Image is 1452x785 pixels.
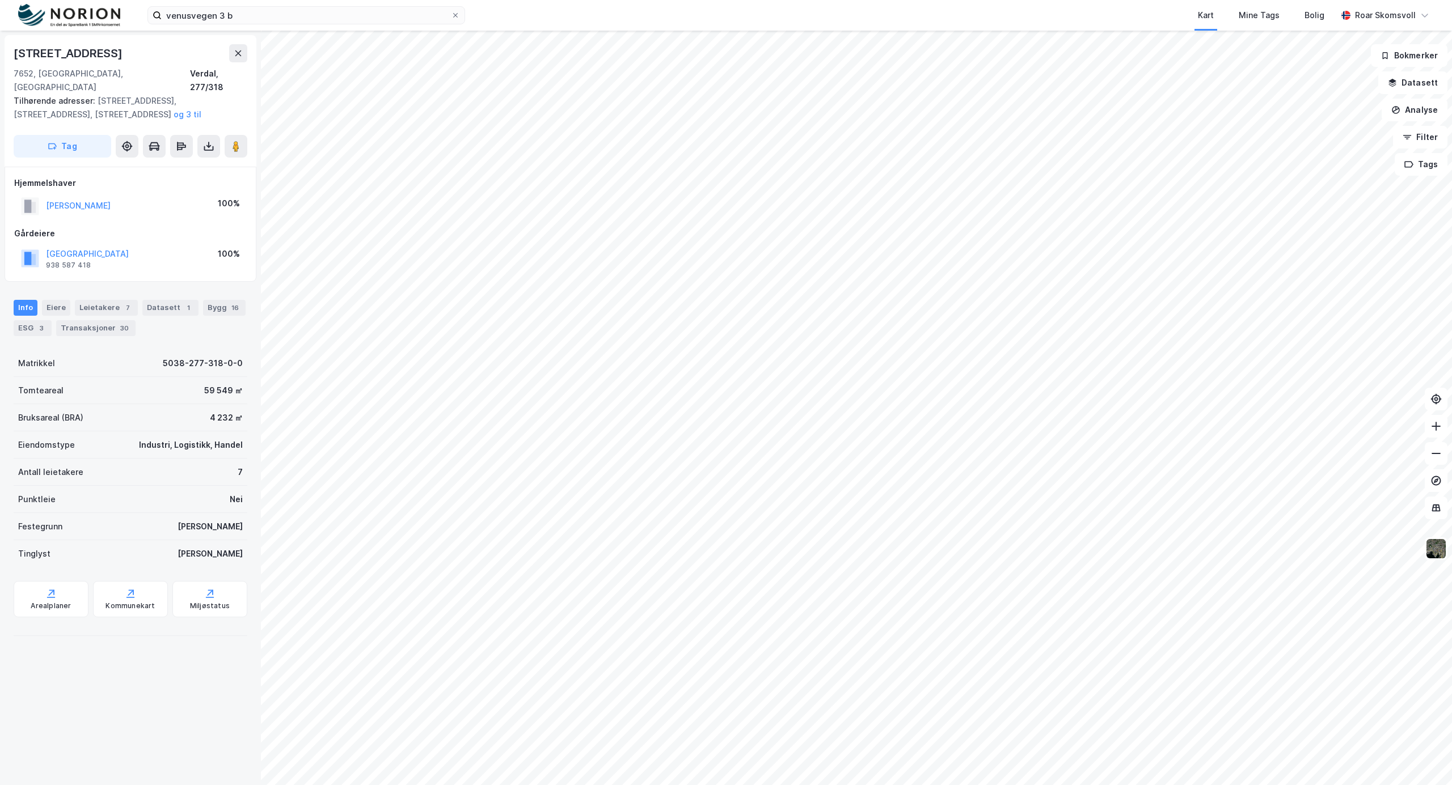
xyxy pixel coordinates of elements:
button: Filter [1393,126,1447,148]
button: Tags [1395,153,1447,176]
div: 59 549 ㎡ [204,384,243,397]
div: Kart [1198,9,1214,22]
div: Verdal, 277/318 [190,67,247,94]
div: Kommunekart [105,601,155,610]
div: Mine Tags [1239,9,1280,22]
button: Datasett [1378,71,1447,94]
div: Hjemmelshaver [14,176,247,190]
div: Punktleie [18,493,56,506]
div: Gårdeiere [14,227,247,240]
div: Bruksareal (BRA) [18,411,83,425]
img: norion-logo.80e7a08dc31c2e691866.png [18,4,120,27]
div: Matrikkel [18,357,55,370]
div: [PERSON_NAME] [178,547,243,561]
div: Nei [230,493,243,506]
button: Tag [14,135,111,158]
div: [STREET_ADDRESS], [STREET_ADDRESS], [STREET_ADDRESS] [14,94,238,121]
div: 100% [218,197,240,210]
div: Bolig [1305,9,1324,22]
div: Antall leietakere [18,465,83,479]
div: 938 587 418 [46,261,91,270]
div: 100% [218,247,240,261]
div: [PERSON_NAME] [178,520,243,533]
div: [STREET_ADDRESS] [14,44,125,62]
input: Søk på adresse, matrikkel, gårdeiere, leietakere eller personer [162,7,451,24]
div: 5038-277-318-0-0 [163,357,243,370]
img: 9k= [1425,538,1447,559]
div: Tinglyst [18,547,50,561]
div: 7 [238,465,243,479]
div: Datasett [142,300,199,316]
div: Tomteareal [18,384,64,397]
div: 4 232 ㎡ [210,411,243,425]
div: 30 [118,323,131,334]
div: Eiere [42,300,70,316]
div: 16 [229,302,241,313]
div: 7652, [GEOGRAPHIC_DATA], [GEOGRAPHIC_DATA] [14,67,190,94]
div: 1 [183,302,194,313]
iframe: Chat Widget [1395,731,1452,785]
div: Bygg [203,300,246,316]
span: Tilhørende adresser: [14,96,98,105]
div: Roar Skomsvoll [1355,9,1416,22]
div: Festegrunn [18,520,62,533]
button: Bokmerker [1371,44,1447,67]
button: Analyse [1382,99,1447,121]
div: 3 [36,323,47,334]
div: Miljøstatus [190,601,230,610]
div: Arealplaner [31,601,71,610]
div: Industri, Logistikk, Handel [139,438,243,452]
div: Info [14,300,37,316]
div: ESG [14,320,52,336]
div: Transaksjoner [56,320,136,336]
div: Leietakere [75,300,138,316]
div: 7 [122,302,133,313]
div: Eiendomstype [18,438,75,452]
